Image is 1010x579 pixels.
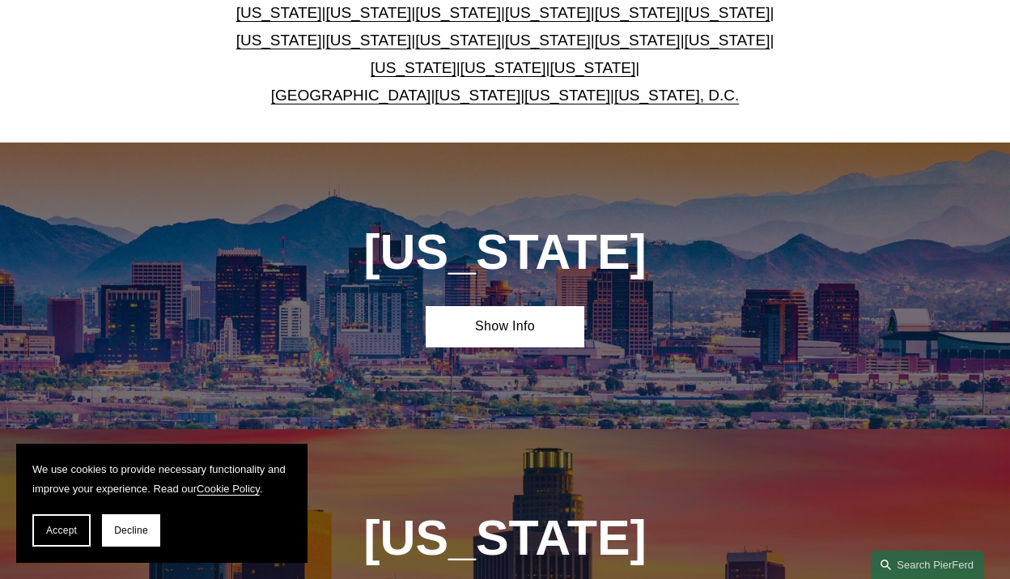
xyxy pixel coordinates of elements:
[426,306,584,347] a: Show Info
[325,4,411,21] a: [US_STATE]
[236,4,322,21] a: [US_STATE]
[114,525,148,536] span: Decline
[505,4,591,21] a: [US_STATE]
[595,4,681,21] a: [US_STATE]
[415,4,501,21] a: [US_STATE]
[308,510,703,567] h1: [US_STATE]
[236,32,322,49] a: [US_STATE]
[46,525,77,536] span: Accept
[16,444,308,563] section: Cookie banner
[32,514,91,547] button: Accept
[460,59,546,76] a: [US_STATE]
[325,32,411,49] a: [US_STATE]
[308,224,703,281] h1: [US_STATE]
[550,59,635,76] a: [US_STATE]
[371,59,456,76] a: [US_STATE]
[685,32,770,49] a: [US_STATE]
[614,87,739,104] a: [US_STATE], D.C.
[32,460,291,498] p: We use cookies to provide necessary functionality and improve your experience. Read our .
[505,32,591,49] a: [US_STATE]
[595,32,681,49] a: [US_STATE]
[197,483,260,495] a: Cookie Policy
[871,551,984,579] a: Search this site
[415,32,501,49] a: [US_STATE]
[271,87,431,104] a: [GEOGRAPHIC_DATA]
[685,4,770,21] a: [US_STATE]
[524,87,610,104] a: [US_STATE]
[435,87,520,104] a: [US_STATE]
[102,514,160,547] button: Decline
